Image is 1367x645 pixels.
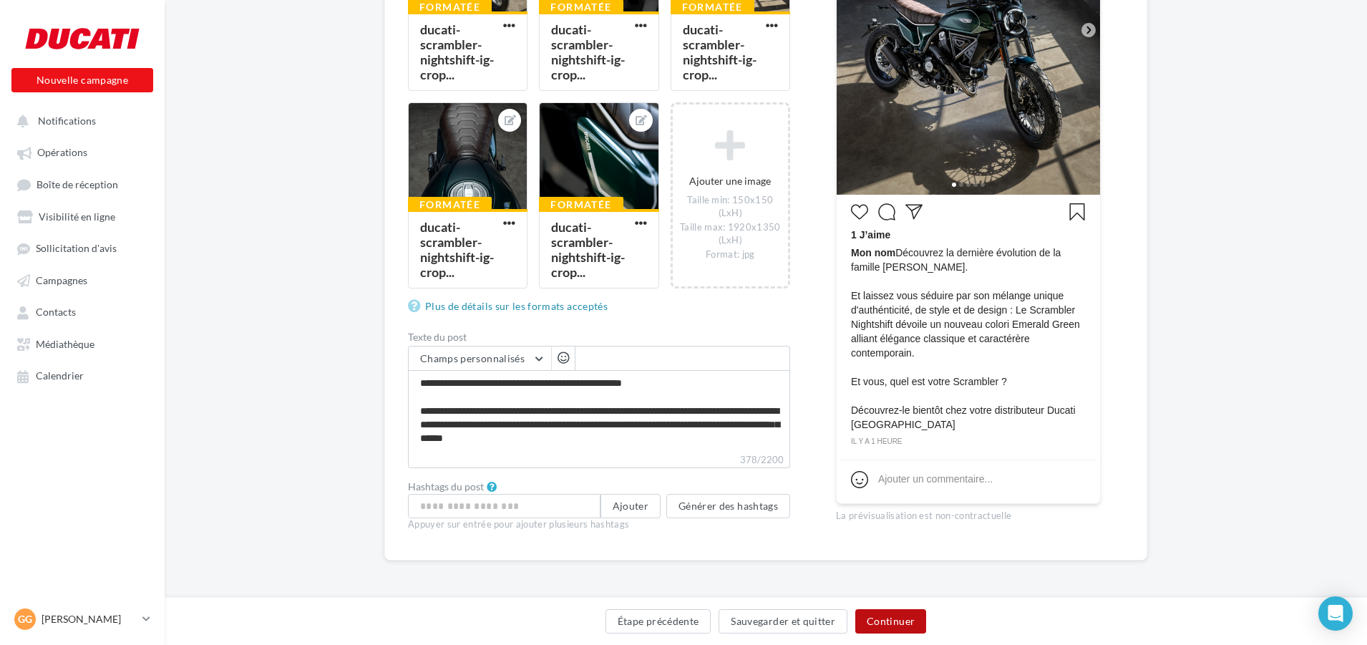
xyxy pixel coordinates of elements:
span: Contacts [36,306,76,319]
div: 1 J’aime [851,228,1086,246]
span: Boîte de réception [37,178,118,190]
div: Appuyer sur entrée pour ajouter plusieurs hashtags [408,518,790,531]
div: ducati-scrambler-nightshift-ig-crop... [420,21,494,82]
button: Générer des hashtags [666,494,790,518]
span: Gg [18,612,32,626]
div: Ajouter un commentaire... [878,472,993,486]
label: 378/2200 [408,452,790,468]
a: Campagnes [9,267,156,293]
svg: Emoji [851,471,868,488]
svg: Enregistrer [1069,203,1086,220]
span: Découvrez la dernière évolution de la famille [PERSON_NAME]. Et laissez vous séduire par son méla... [851,246,1086,432]
div: il y a 1 heure [851,435,1086,448]
button: Sauvegarder et quitter [719,609,847,634]
a: Calendrier [9,362,156,388]
div: ducati-scrambler-nightshift-ig-crop... [420,219,494,280]
svg: Commenter [878,203,895,220]
button: Champs personnalisés [409,346,551,371]
span: Notifications [38,115,96,127]
div: ducati-scrambler-nightshift-ig-crop... [551,219,625,280]
button: Continuer [855,609,926,634]
button: Nouvelle campagne [11,68,153,92]
a: Opérations [9,139,156,165]
span: Médiathèque [36,338,94,350]
button: Étape précédente [605,609,711,634]
label: Texte du post [408,332,790,342]
span: Mon nom [851,247,895,258]
div: Formatée [408,197,492,213]
a: Plus de détails sur les formats acceptés [408,298,613,315]
svg: Partager la publication [905,203,923,220]
span: Champs personnalisés [420,352,525,364]
span: Opérations [37,147,87,159]
div: Open Intercom Messenger [1318,596,1353,631]
span: Visibilité en ligne [39,210,115,223]
div: Formatée [539,197,623,213]
button: Ajouter [600,494,661,518]
label: Hashtags du post [408,482,484,492]
a: Sollicitation d'avis [9,235,156,261]
div: ducati-scrambler-nightshift-ig-crop... [683,21,757,82]
a: Contacts [9,299,156,324]
div: La prévisualisation est non-contractuelle [836,504,1101,523]
svg: J’aime [851,203,868,220]
div: ducati-scrambler-nightshift-ig-crop... [551,21,625,82]
a: Visibilité en ligne [9,203,156,229]
a: Médiathèque [9,331,156,357]
a: Boîte de réception [9,171,156,198]
p: [PERSON_NAME] [42,612,137,626]
span: Sollicitation d'avis [36,243,117,255]
span: Calendrier [36,370,84,382]
button: Notifications [9,107,150,133]
a: Gg [PERSON_NAME] [11,606,153,633]
span: Campagnes [36,274,87,286]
